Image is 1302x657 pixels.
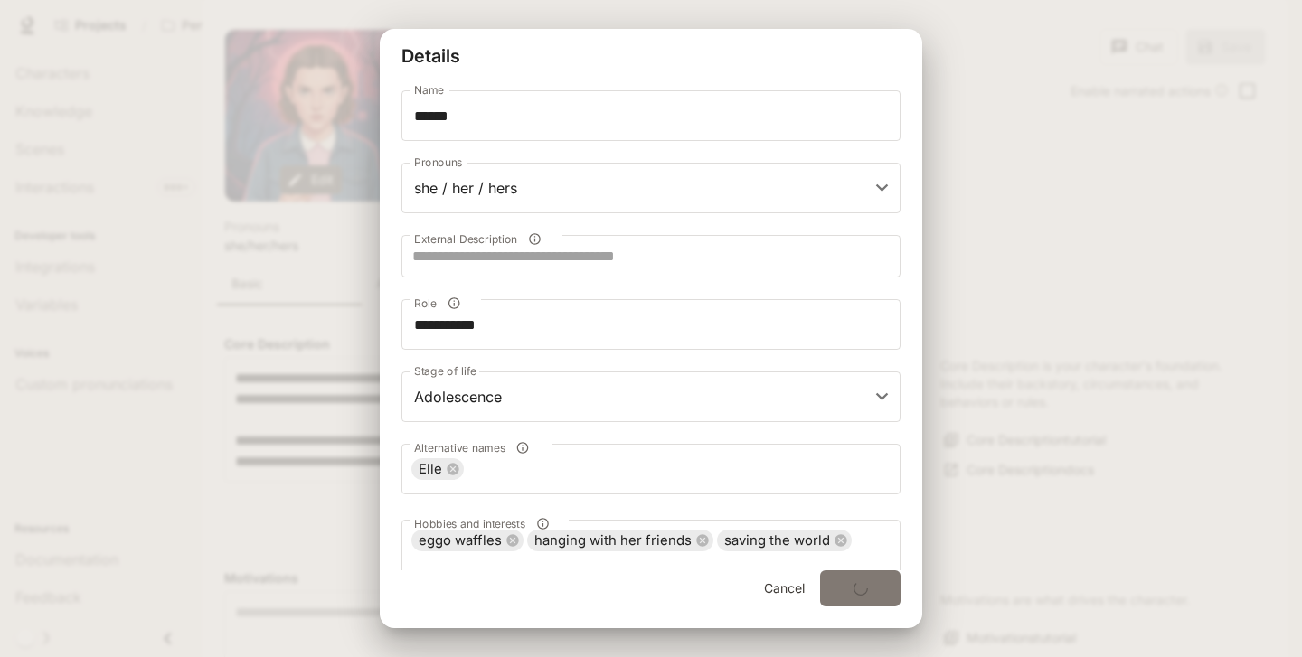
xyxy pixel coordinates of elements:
button: Hobbies and interests [531,512,555,536]
span: hanging with her friends [527,530,699,551]
div: hanging with her friends [527,530,713,551]
span: Hobbies and interests [414,516,525,531]
span: External Description [414,231,517,247]
div: Elle [411,458,464,480]
button: Alternative names [511,436,535,460]
button: External Description [523,227,547,251]
label: Pronouns [414,155,462,170]
label: Name [414,82,444,98]
div: she / her / hers [401,163,901,213]
span: eggo waffles [411,530,509,551]
label: Stage of life [414,363,476,379]
span: saving the world [717,530,837,551]
span: Role [414,296,437,311]
button: Role [442,291,467,315]
div: Adolescence [401,371,901,422]
div: saving the world [717,530,852,551]
h2: Details [380,29,922,83]
span: Alternative names [414,440,505,455]
button: Cancel [755,570,813,606]
span: Elle [411,459,449,480]
div: eggo waffles [411,530,524,551]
